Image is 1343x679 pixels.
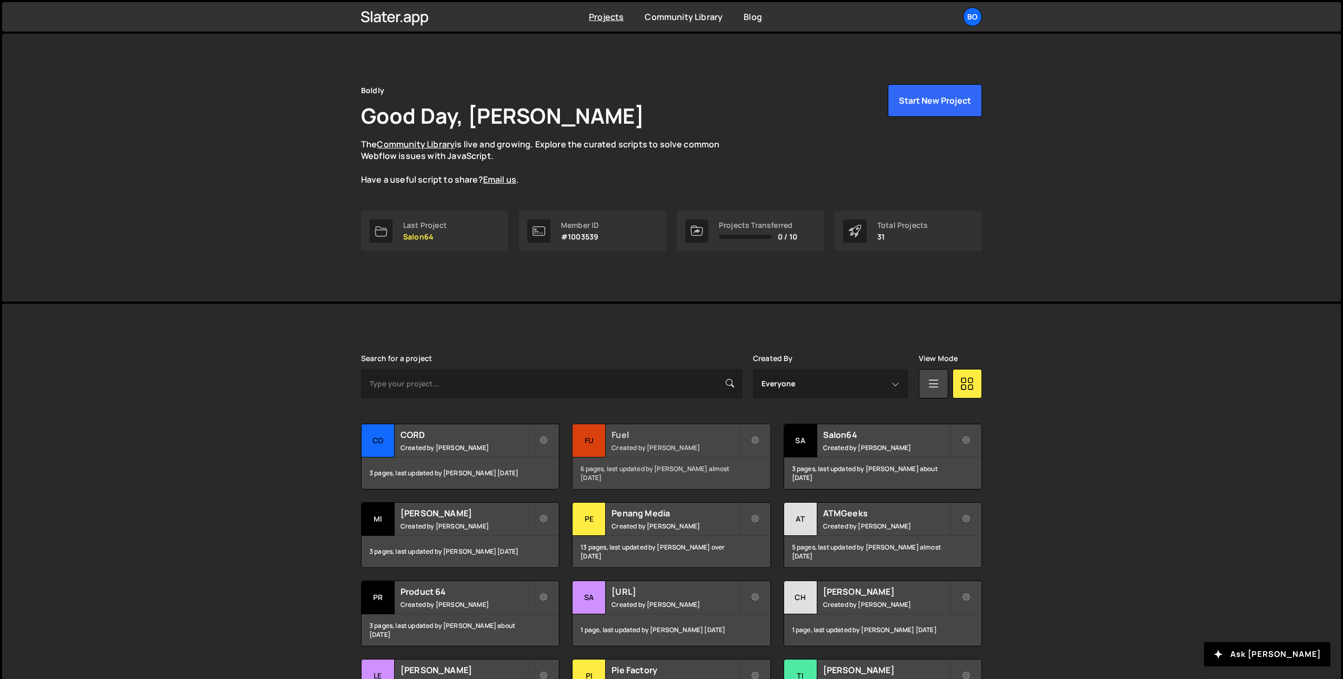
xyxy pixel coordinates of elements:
h1: Good Day, [PERSON_NAME] [361,101,644,130]
label: Search for a project [361,354,432,363]
div: AT [784,503,817,536]
label: Created By [753,354,793,363]
h2: [PERSON_NAME] [400,664,527,676]
div: 1 page, last updated by [PERSON_NAME] [DATE] [573,614,770,646]
div: 3 pages, last updated by [PERSON_NAME] [DATE] [362,536,559,567]
label: View Mode [919,354,958,363]
h2: Fuel [612,429,738,441]
a: Community Library [377,138,455,150]
a: Mi [PERSON_NAME] Created by [PERSON_NAME] 3 pages, last updated by [PERSON_NAME] [DATE] [361,502,559,568]
a: Pe Penang Media Created by [PERSON_NAME] 13 pages, last updated by [PERSON_NAME] over [DATE] [572,502,770,568]
a: Bo [963,7,982,26]
small: Created by [PERSON_NAME] [400,522,527,531]
p: #1003539 [561,233,599,241]
div: 1 page, last updated by [PERSON_NAME] [DATE] [784,614,981,646]
a: CH [PERSON_NAME] Created by [PERSON_NAME] 1 page, last updated by [PERSON_NAME] [DATE] [784,581,982,646]
div: Mi [362,503,395,536]
div: 3 pages, last updated by [PERSON_NAME] [DATE] [362,457,559,489]
small: Created by [PERSON_NAME] [400,600,527,609]
div: 6 pages, last updated by [PERSON_NAME] almost [DATE] [573,457,770,489]
a: Blog [744,11,762,23]
h2: ATMGeeks [823,507,950,519]
a: SA [URL] Created by [PERSON_NAME] 1 page, last updated by [PERSON_NAME] [DATE] [572,581,770,646]
h2: [PERSON_NAME] [823,586,950,597]
div: Boldly [361,84,384,97]
small: Created by [PERSON_NAME] [823,522,950,531]
a: Community Library [645,11,723,23]
div: 3 pages, last updated by [PERSON_NAME] about [DATE] [362,614,559,646]
h2: [PERSON_NAME] [400,507,527,519]
small: Created by [PERSON_NAME] [823,600,950,609]
a: Projects [589,11,624,23]
a: AT ATMGeeks Created by [PERSON_NAME] 5 pages, last updated by [PERSON_NAME] almost [DATE] [784,502,982,568]
h2: Product 64 [400,586,527,597]
a: CO CORD Created by [PERSON_NAME] 3 pages, last updated by [PERSON_NAME] [DATE] [361,424,559,490]
h2: [PERSON_NAME] [823,664,950,676]
div: Pr [362,581,395,614]
h2: [URL] [612,586,738,597]
a: Pr Product 64 Created by [PERSON_NAME] 3 pages, last updated by [PERSON_NAME] about [DATE] [361,581,559,646]
div: Member ID [561,221,599,229]
small: Created by [PERSON_NAME] [823,443,950,452]
input: Type your project... [361,369,743,398]
div: Projects Transferred [719,221,797,229]
div: 13 pages, last updated by [PERSON_NAME] over [DATE] [573,536,770,567]
button: Ask [PERSON_NAME] [1204,642,1330,666]
h2: Salon64 [823,429,950,441]
p: The is live and growing. Explore the curated scripts to solve common Webflow issues with JavaScri... [361,138,740,186]
small: Created by [PERSON_NAME] [612,443,738,452]
small: Created by [PERSON_NAME] [400,443,527,452]
a: Fu Fuel Created by [PERSON_NAME] 6 pages, last updated by [PERSON_NAME] almost [DATE] [572,424,770,490]
button: Start New Project [888,84,982,117]
a: Email us [483,174,516,185]
div: 5 pages, last updated by [PERSON_NAME] almost [DATE] [784,536,981,567]
p: Salon64 [403,233,447,241]
div: Last Project [403,221,447,229]
p: 31 [877,233,928,241]
div: SA [573,581,606,614]
div: 3 pages, last updated by [PERSON_NAME] about [DATE] [784,457,981,489]
a: Last Project Salon64 [361,211,508,251]
small: Created by [PERSON_NAME] [612,522,738,531]
div: Sa [784,424,817,457]
div: Fu [573,424,606,457]
h2: Pie Factory [612,664,738,676]
h2: Penang Media [612,507,738,519]
span: 0 / 10 [778,233,797,241]
div: CO [362,424,395,457]
div: CH [784,581,817,614]
div: Pe [573,503,606,536]
div: Total Projects [877,221,928,229]
a: Sa Salon64 Created by [PERSON_NAME] 3 pages, last updated by [PERSON_NAME] about [DATE] [784,424,982,490]
h2: CORD [400,429,527,441]
small: Created by [PERSON_NAME] [612,600,738,609]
